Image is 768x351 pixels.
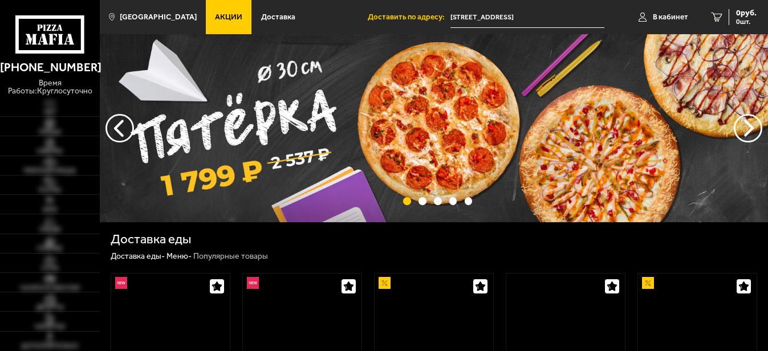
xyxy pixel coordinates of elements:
[449,197,457,205] button: точки переключения
[465,197,472,205] button: точки переключения
[642,277,654,289] img: Акционный
[105,114,134,142] button: следующий
[115,277,127,289] img: Новинка
[450,7,604,28] span: Россия, Санкт-Петербург, Гапсальская улица, 5
[111,251,165,261] a: Доставка еды-
[193,251,268,262] div: Популярные товары
[215,13,242,21] span: Акции
[653,13,688,21] span: В кабинет
[379,277,391,289] img: Акционный
[736,9,757,17] span: 0 руб.
[434,197,441,205] button: точки переключения
[111,233,191,246] h1: Доставка еды
[418,197,426,205] button: точки переключения
[403,197,411,205] button: точки переключения
[166,251,192,261] a: Меню-
[450,7,604,28] input: Ваш адрес доставки
[120,13,197,21] span: [GEOGRAPHIC_DATA]
[736,18,757,25] span: 0 шт.
[368,13,450,21] span: Доставить по адресу:
[247,277,259,289] img: Новинка
[734,114,762,142] button: предыдущий
[261,13,295,21] span: Доставка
